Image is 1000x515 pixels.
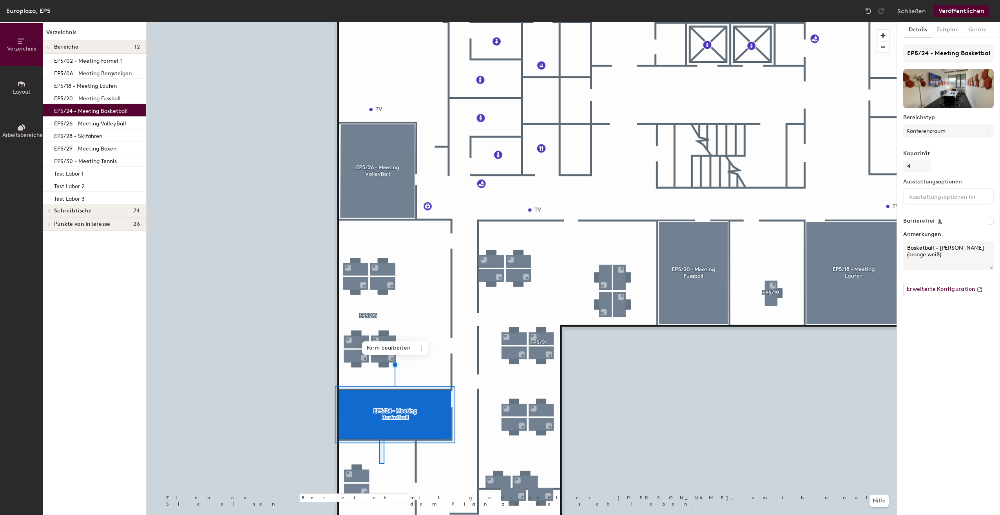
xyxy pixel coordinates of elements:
[54,105,128,114] p: EP5/24 - Meeting Basketball
[54,118,126,127] p: EP5/26 - Meeting VolleyBall
[907,191,978,201] input: Ausstattungsoptionen hinzufügen
[54,181,85,190] p: Test Labor 2
[54,168,83,177] p: Test Labor 1
[903,218,935,224] label: Barrierefrei
[903,124,994,138] button: Konferenzraum
[54,93,121,102] p: EP5/20 - Meeting Fussball
[362,341,415,355] span: Form bearbeiten
[2,132,43,138] span: Arbeitsbereiche
[13,89,31,95] span: Layout
[903,114,994,121] label: Bereichstyp
[54,208,92,214] span: Schreibtische
[54,193,85,202] p: Test Labor 3
[877,7,885,15] img: Redo
[43,28,146,40] h1: Verzeichnis
[54,44,78,50] span: Bereiche
[6,6,51,16] div: Europlaza, EP5
[897,5,926,17] button: Schließen
[54,68,132,77] p: EP5/06 - Meeting Bergsteigen
[54,221,111,227] span: Punkte von Interesse
[903,151,994,157] label: Kapazität
[903,231,994,238] label: Anmerkungen
[864,7,872,15] img: Undo
[54,80,117,89] p: EP5/18 - Meeting Laufen
[932,22,964,38] button: Zeitplan
[134,208,140,214] span: 74
[903,283,987,296] button: Erweiterte Konfiguration
[934,5,989,17] button: Veröffentlichen
[903,241,994,270] textarea: Basketball - [PERSON_NAME] (orange weiß)
[964,22,991,38] button: Geräte
[54,55,122,64] p: EP5/02 - Meeting Formel 1
[7,45,36,52] span: Verzeichnis
[903,69,994,108] img: The space named EP5/24 - Meeting Basketball
[134,44,140,50] span: 12
[54,143,116,152] p: EP5/29 - Meeting Boxen
[54,156,117,165] p: EP5/30 - Meeting Tennis
[133,221,140,227] span: 26
[903,179,994,185] label: Ausstattungsoptionen
[54,131,102,140] p: EP5/28 - Skifahren
[904,22,932,38] button: Details
[870,495,889,507] button: Hilfe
